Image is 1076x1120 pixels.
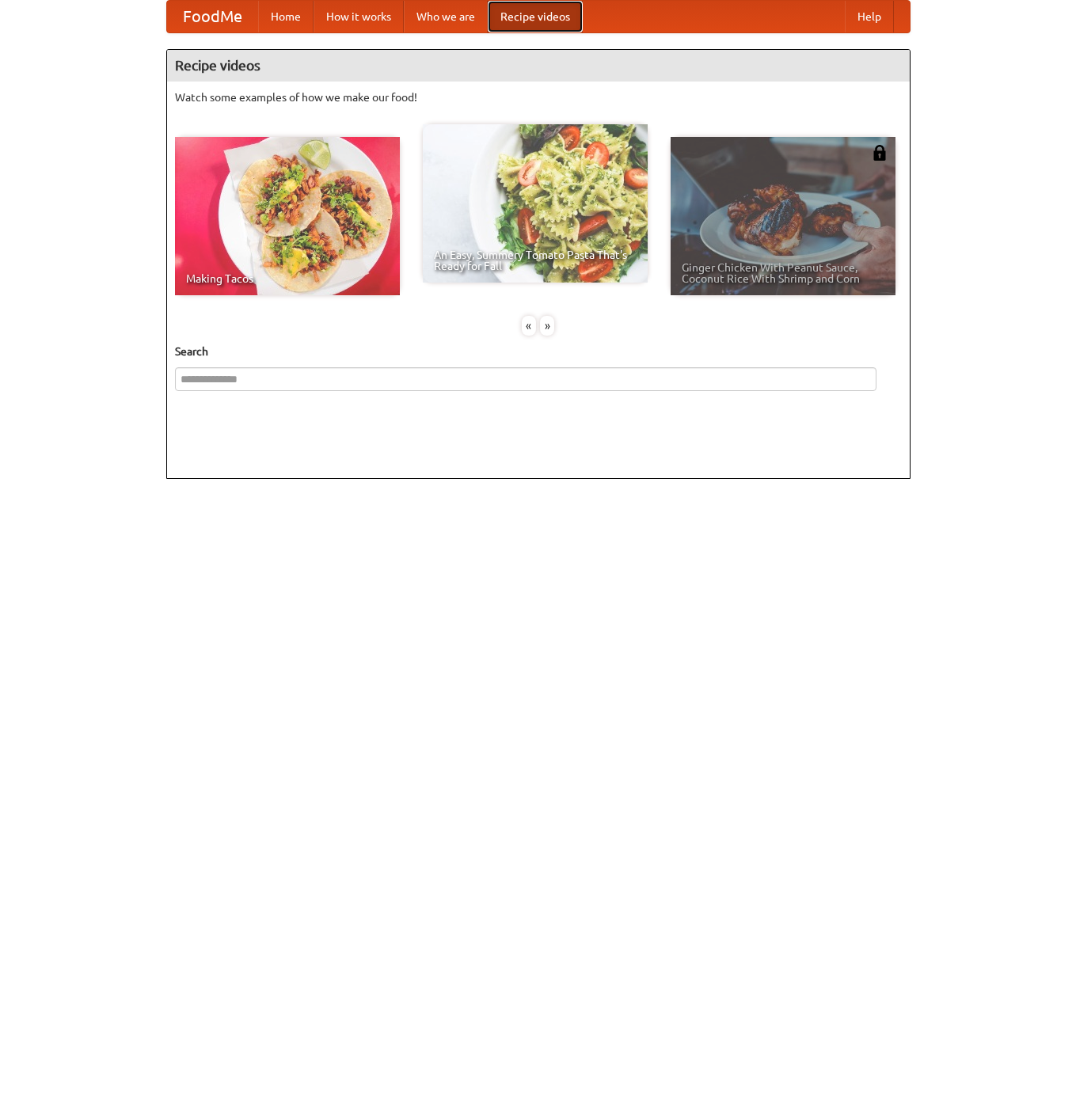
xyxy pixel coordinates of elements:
a: Making Tacos [175,137,400,295]
p: Watch some examples of how we make our food! [175,89,902,105]
h5: Search [175,344,902,359]
a: Help [845,1,894,32]
img: 483408.png [872,145,888,161]
span: An Easy, Summery Tomato Pasta That's Ready for Fall [434,249,637,271]
span: Making Tacos [186,273,389,284]
a: How it works [314,1,404,32]
a: An Easy, Summery Tomato Pasta That's Ready for Fall [423,124,648,283]
a: FoodMe [167,1,258,32]
h4: Recipe videos [167,50,910,82]
a: Who we are [404,1,488,32]
a: Home [258,1,314,32]
a: Recipe videos [488,1,583,32]
div: » [540,316,554,336]
div: « [522,316,536,336]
